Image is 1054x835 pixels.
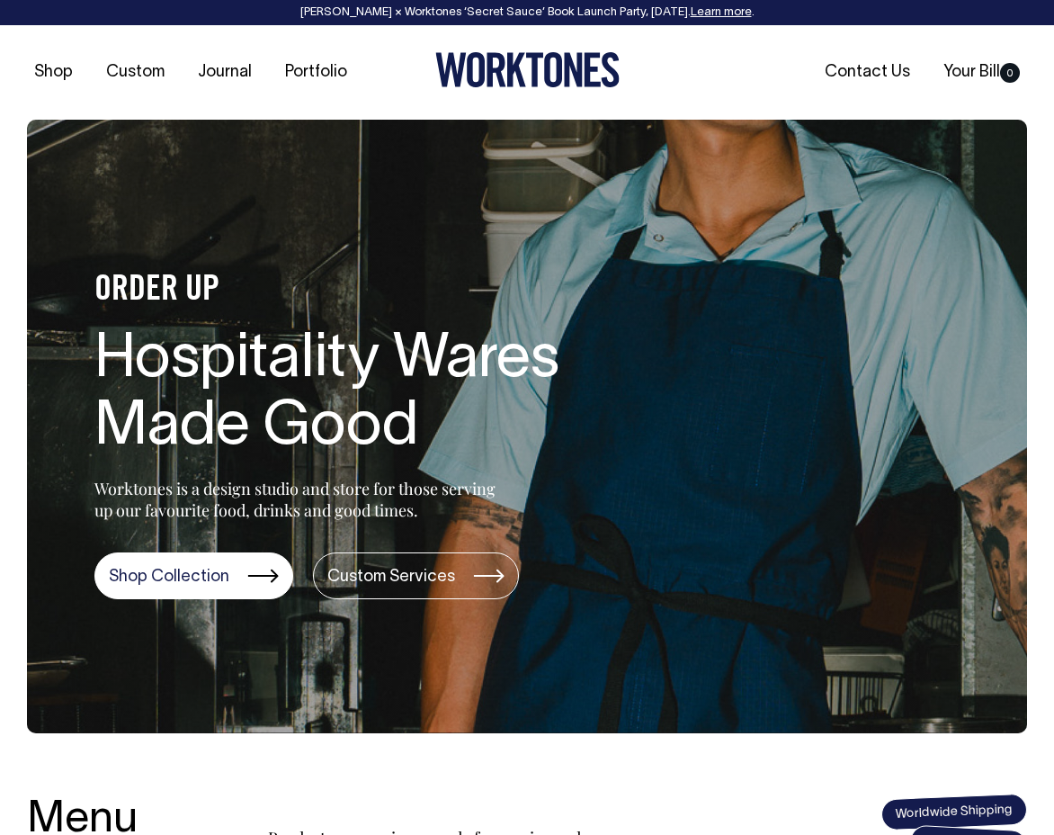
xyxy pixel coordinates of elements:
div: [PERSON_NAME] × Worktones ‘Secret Sauce’ Book Launch Party, [DATE]. . [18,6,1036,19]
span: Worldwide Shipping [880,794,1027,831]
a: Portfolio [278,58,354,87]
a: Journal [191,58,259,87]
span: 0 [1000,63,1020,83]
a: Learn more [691,7,752,18]
a: Shop Collection [94,552,293,599]
p: Worktones is a design studio and store for those serving up our favourite food, drinks and good t... [94,478,504,521]
a: Contact Us [817,58,917,87]
a: Custom [99,58,172,87]
a: Your Bill0 [936,58,1027,87]
h4: ORDER UP [94,272,670,310]
a: Shop [27,58,80,87]
a: Custom Services [313,552,519,599]
h1: Hospitality Wares Made Good [94,328,670,462]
